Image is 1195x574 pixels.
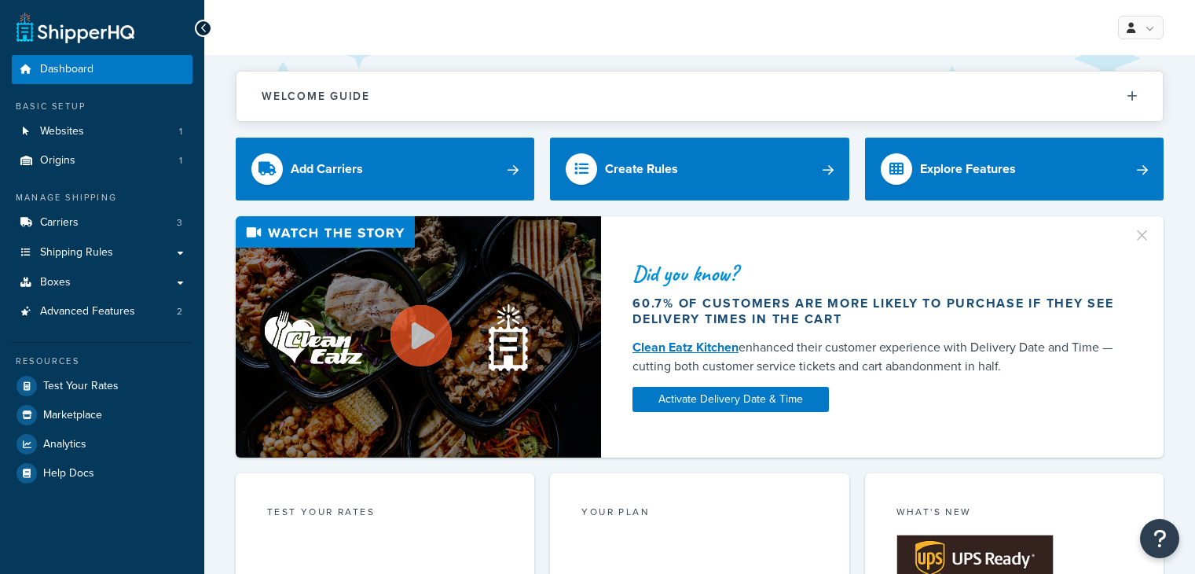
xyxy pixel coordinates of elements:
[581,505,817,523] div: Your Plan
[12,297,192,326] a: Advanced Features2
[632,296,1120,327] div: 60.7% of customers are more likely to purchase if they see delivery times in the cart
[632,338,1120,376] div: enhanced their customer experience with Delivery Date and Time — cutting both customer service ti...
[632,338,739,356] a: Clean Eatz Kitchen
[12,146,192,175] a: Origins1
[12,208,192,237] a: Carriers3
[12,55,192,84] a: Dashboard
[262,90,370,102] h2: Welcome Guide
[12,146,192,175] li: Origins
[12,268,192,297] a: Boxes
[12,117,192,146] li: Websites
[236,216,601,458] img: Video thumbnail
[43,409,102,422] span: Marketplace
[40,154,75,167] span: Origins
[40,125,84,138] span: Websites
[40,216,79,230] span: Carriers
[12,238,192,267] a: Shipping Rules
[12,401,192,429] a: Marketplace
[632,263,1120,285] div: Did you know?
[12,459,192,488] a: Help Docs
[267,505,503,523] div: Test your rates
[40,246,113,259] span: Shipping Rules
[550,138,849,201] a: Create Rules
[177,216,182,230] span: 3
[12,208,192,237] li: Carriers
[920,158,1016,180] div: Explore Features
[40,305,135,318] span: Advanced Features
[179,125,182,138] span: 1
[12,372,192,400] a: Test Your Rates
[632,387,829,412] a: Activate Delivery Date & Time
[43,438,86,451] span: Analytics
[896,505,1132,523] div: What's New
[12,191,192,204] div: Manage Shipping
[865,138,1164,201] a: Explore Features
[605,158,678,180] div: Create Rules
[179,154,182,167] span: 1
[40,63,93,76] span: Dashboard
[43,467,94,480] span: Help Docs
[12,100,192,113] div: Basic Setup
[43,380,119,393] span: Test Your Rates
[12,117,192,146] a: Websites1
[12,355,192,368] div: Resources
[236,138,534,201] a: Add Carriers
[291,158,363,180] div: Add Carriers
[40,276,71,289] span: Boxes
[177,305,182,318] span: 2
[12,297,192,326] li: Advanced Features
[1140,519,1179,558] button: Open Resource Center
[12,430,192,458] a: Analytics
[236,72,1163,121] button: Welcome Guide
